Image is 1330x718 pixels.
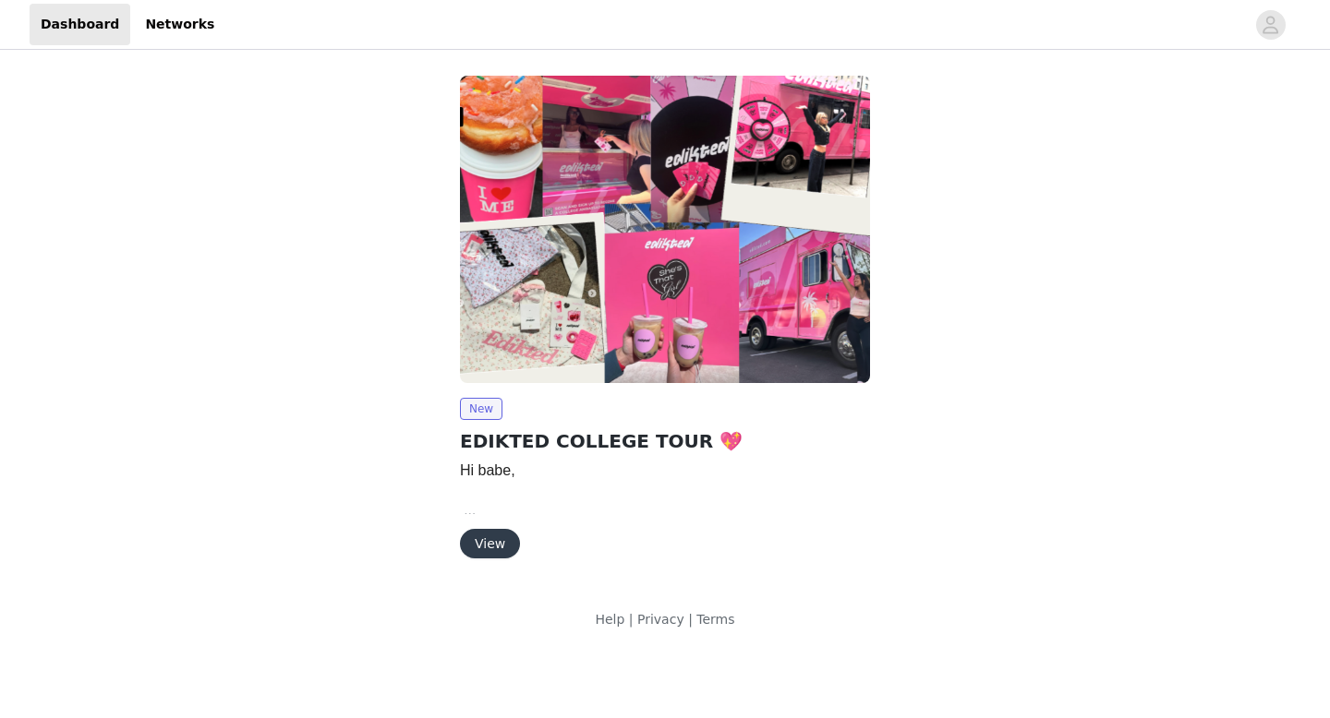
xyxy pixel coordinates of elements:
[696,612,734,627] a: Terms
[460,462,515,478] span: Hi babe,
[595,612,624,627] a: Help
[688,612,693,627] span: |
[1262,10,1279,40] div: avatar
[629,612,634,627] span: |
[30,4,130,45] a: Dashboard
[134,4,225,45] a: Networks
[460,76,870,383] img: Edikted
[460,537,520,551] a: View
[637,612,684,627] a: Privacy
[460,398,502,420] span: New
[460,427,870,455] h2: EDIKTED COLLEGE TOUR 💖
[460,529,520,558] button: View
